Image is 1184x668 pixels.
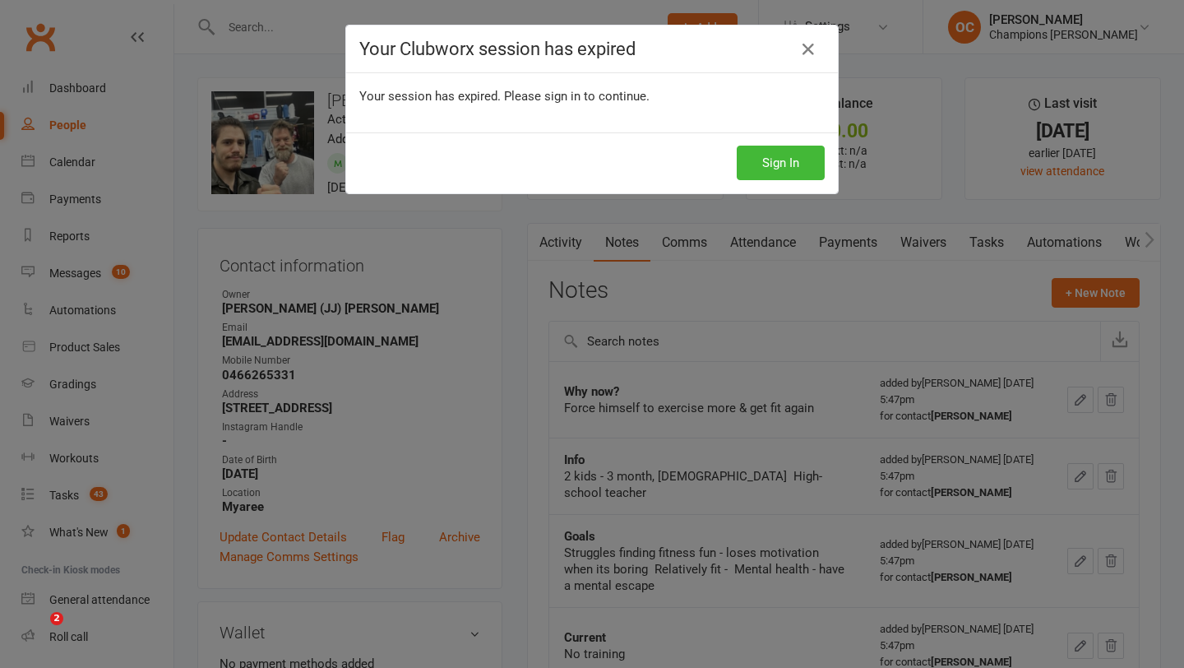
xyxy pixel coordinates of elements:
[50,612,63,625] span: 2
[359,89,650,104] span: Your session has expired. Please sign in to continue.
[16,612,56,652] iframe: Intercom live chat
[359,39,825,59] h4: Your Clubworx session has expired
[737,146,825,180] button: Sign In
[795,36,821,63] a: Close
